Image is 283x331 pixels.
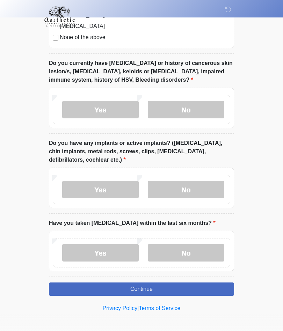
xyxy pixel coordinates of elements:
[148,101,224,118] label: No
[62,244,139,262] label: Yes
[137,305,139,311] a: |
[148,244,224,262] label: No
[49,282,234,296] button: Continue
[139,305,180,311] a: Terms of Service
[62,101,139,118] label: Yes
[103,305,138,311] a: Privacy Policy
[49,139,234,164] label: Do you have any implants or active implants? ([MEDICAL_DATA], chin implants, metal rods, screws, ...
[49,219,216,227] label: Have you taken [MEDICAL_DATA] within the last six months?
[148,181,224,198] label: No
[60,33,230,42] label: None of the above
[42,5,77,28] img: Aesthetic Surgery Centre, PLLC Logo
[53,35,58,41] input: None of the above
[49,59,234,84] label: Do you currently have [MEDICAL_DATA] or history of cancerous skin lesion/s, [MEDICAL_DATA], keloi...
[62,181,139,198] label: Yes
